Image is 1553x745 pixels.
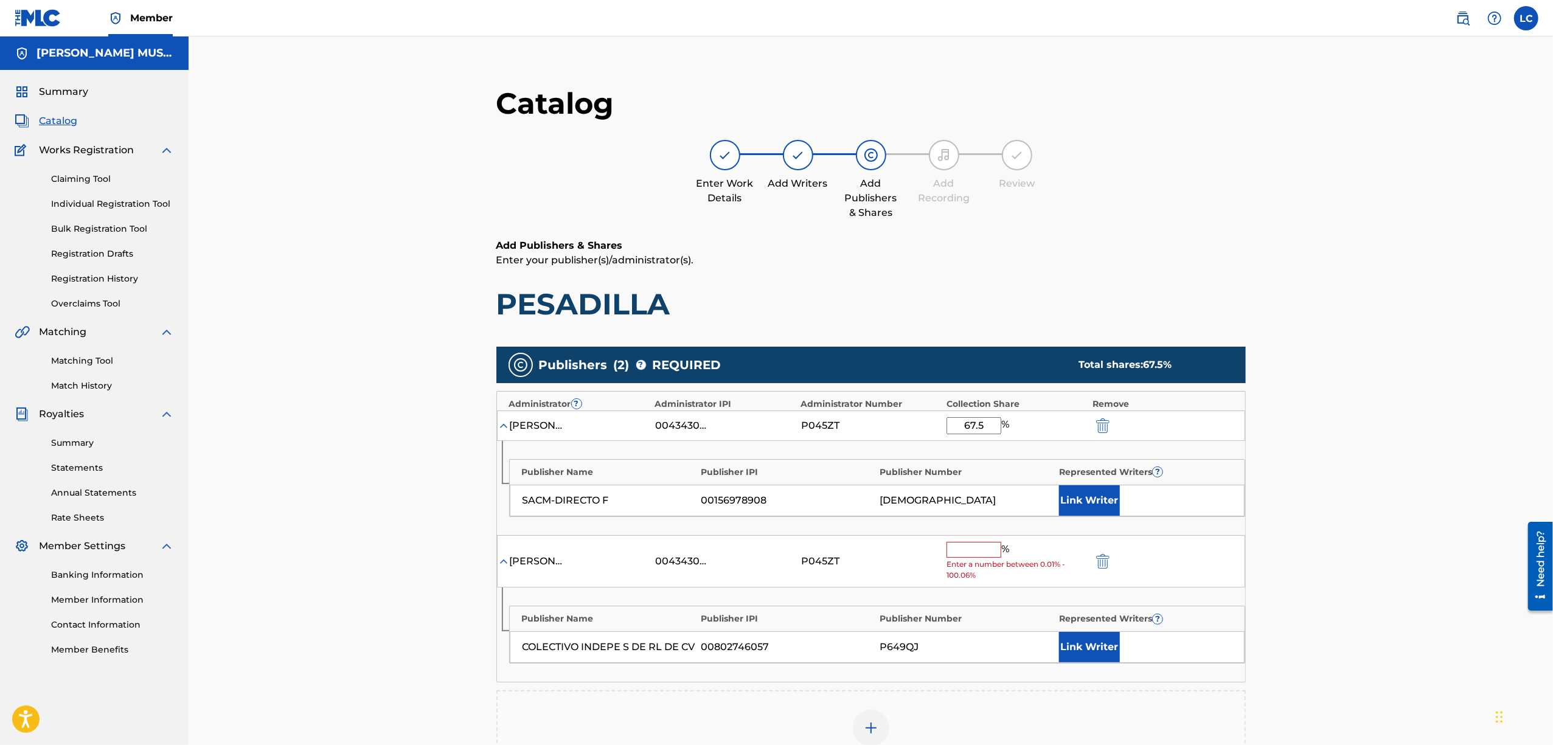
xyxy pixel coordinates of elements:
button: Link Writer [1059,632,1120,662]
div: Add Recording [914,176,975,206]
img: expand [159,539,174,553]
img: 12a2ab48e56ec057fbd8.svg [1096,554,1110,569]
span: Enter a number between 0.01% - 100.06% [947,559,1086,581]
img: step indicator icon for Review [1010,148,1024,162]
a: Overclaims Tool [51,297,174,310]
img: step indicator icon for Add Writers [791,148,805,162]
a: Summary [51,437,174,449]
img: Catalog [15,114,29,128]
span: % [1001,417,1012,434]
img: Matching [15,325,30,339]
div: Represented Writers [1059,466,1232,479]
iframe: Resource Center [1519,518,1553,615]
span: Catalog [39,114,77,128]
a: Member Information [51,594,174,606]
img: Top Rightsholder [108,11,123,26]
h1: Catalog [496,85,1246,122]
span: Publishers [539,356,608,374]
p: Enter your publisher(s)/administrator(s). [496,253,1246,268]
div: Add Writers [768,176,829,191]
div: Publisher IPI [701,612,874,625]
h5: MAXIMO AGUIRRE MUSIC PUBLISHING, INC. [36,46,174,60]
div: 00802746057 [701,640,874,654]
a: Registration History [51,272,174,285]
img: step indicator icon for Add Publishers & Shares [864,148,878,162]
a: Individual Registration Tool [51,198,174,210]
div: Remove [1093,398,1233,411]
div: COLECTIVO INDEPE S DE RL DE CV [523,640,695,654]
div: Total shares: [1079,358,1221,372]
span: Member Settings [39,539,125,553]
div: Add Publishers & Shares [841,176,902,220]
h1: PESADILLA [496,286,1246,322]
img: Member Settings [15,539,29,553]
a: Public Search [1451,6,1475,30]
img: expand-cell-toggle [498,555,510,567]
a: Rate Sheets [51,511,174,524]
h6: Add Publishers & Shares [496,238,1246,253]
span: Summary [39,85,88,99]
div: Drag [1496,699,1503,735]
img: step indicator icon for Add Recording [937,148,951,162]
img: Works Registration [15,143,30,158]
div: Publisher Name [522,612,695,625]
a: Matching Tool [51,355,174,367]
img: Accounts [15,46,29,61]
div: P649QJ [880,640,1053,654]
span: ? [636,360,646,370]
img: expand [159,325,174,339]
img: expand [159,407,174,421]
div: Publisher Number [880,466,1054,479]
div: Publisher Name [522,466,695,479]
span: 67.5 % [1143,359,1172,370]
a: Registration Drafts [51,248,174,260]
span: Matching [39,325,86,339]
span: ? [1153,467,1162,477]
a: Annual Statements [51,487,174,499]
img: Royalties [15,407,29,421]
a: Claiming Tool [51,173,174,185]
span: ? [572,399,582,409]
span: Works Registration [39,143,134,158]
div: Enter Work Details [695,176,756,206]
div: [DEMOGRAPHIC_DATA] [880,493,1053,508]
img: publishers [513,358,528,372]
div: SACM-DIRECTO F [523,493,695,508]
div: Administrator IPI [655,398,795,411]
img: Summary [15,85,29,99]
img: help [1487,11,1502,26]
span: % [1001,542,1012,558]
div: Represented Writers [1059,612,1232,625]
div: Administrator [509,398,649,411]
div: Collection Share [947,398,1087,411]
span: REQUIRED [653,356,721,374]
span: Member [130,11,173,25]
img: add [864,721,878,735]
img: MLC Logo [15,9,61,27]
div: Administrator Number [801,398,941,411]
img: expand [159,143,174,158]
a: SummarySummary [15,85,88,99]
a: Match History [51,379,174,392]
span: ? [1153,614,1162,624]
div: Help [1482,6,1507,30]
div: 00156978908 [701,493,874,508]
span: ( 2 ) [614,356,630,374]
div: User Menu [1514,6,1538,30]
a: Member Benefits [51,643,174,656]
img: search [1456,11,1470,26]
iframe: Chat Widget [1492,687,1553,745]
a: Contact Information [51,619,174,631]
span: Royalties [39,407,84,421]
a: Statements [51,462,174,474]
img: 12a2ab48e56ec057fbd8.svg [1096,418,1110,433]
img: step indicator icon for Enter Work Details [718,148,732,162]
img: expand-cell-toggle [498,420,510,432]
button: Link Writer [1059,485,1120,516]
a: CatalogCatalog [15,114,77,128]
div: Publisher Number [880,612,1054,625]
a: Bulk Registration Tool [51,223,174,235]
